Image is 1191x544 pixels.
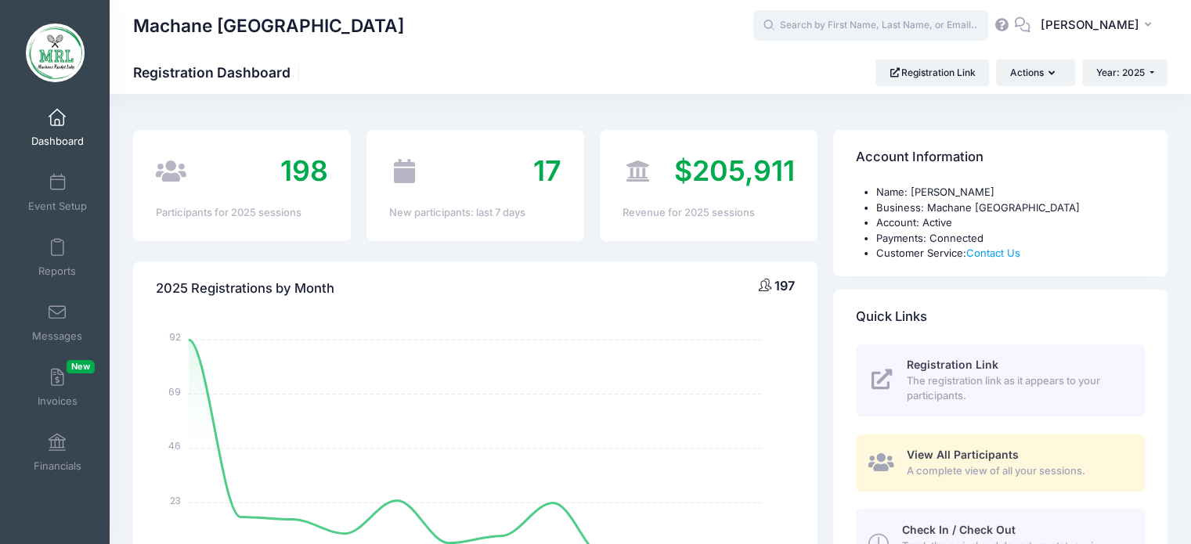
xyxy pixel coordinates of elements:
a: InvoicesNew [20,360,95,415]
span: View All Participants [907,448,1019,461]
tspan: 46 [168,439,181,452]
button: [PERSON_NAME] [1030,8,1168,44]
h4: Account Information [856,135,983,180]
div: Revenue for 2025 sessions [623,205,795,221]
li: Account: Active [876,215,1145,231]
a: Registration Link [875,59,989,86]
li: Business: Machane [GEOGRAPHIC_DATA] [876,200,1145,216]
div: New participants: last 7 days [389,205,561,221]
a: Reports [20,230,95,285]
li: Customer Service: [876,246,1145,261]
li: Name: [PERSON_NAME] [876,185,1145,200]
tspan: 92 [169,330,181,344]
span: $205,911 [674,153,795,188]
span: New [67,360,95,373]
h1: Registration Dashboard [133,64,304,81]
span: Check In / Check Out [901,523,1015,536]
span: Reports [38,265,76,278]
a: Contact Us [966,247,1020,259]
h4: Quick Links [856,294,927,339]
a: Event Setup [20,165,95,220]
span: 198 [280,153,328,188]
a: Financials [20,425,95,480]
span: The registration link as it appears to your participants. [907,373,1127,404]
h1: Machane [GEOGRAPHIC_DATA] [133,8,404,44]
a: View All Participants A complete view of all your sessions. [856,434,1145,492]
input: Search by First Name, Last Name, or Email... [753,10,988,41]
div: Participants for 2025 sessions [156,205,328,221]
span: A complete view of all your sessions. [907,463,1127,479]
li: Payments: Connected [876,231,1145,247]
span: Financials [34,459,81,473]
span: Dashboard [31,135,84,148]
button: Actions [996,59,1074,86]
a: Messages [20,295,95,350]
span: 197 [774,278,795,294]
h4: 2025 Registrations by Month [156,266,334,311]
span: Year: 2025 [1096,67,1145,78]
tspan: 23 [170,493,181,506]
a: Registration Link The registration link as it appears to your participants. [856,344,1145,416]
a: Dashboard [20,100,95,155]
span: [PERSON_NAME] [1041,16,1139,34]
span: 17 [533,153,561,188]
span: Invoices [38,394,78,408]
span: Registration Link [907,358,998,371]
span: Messages [32,330,82,343]
tspan: 69 [168,384,181,398]
img: Machane Racket Lake [26,23,85,82]
span: Event Setup [28,200,87,213]
button: Year: 2025 [1082,59,1168,86]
